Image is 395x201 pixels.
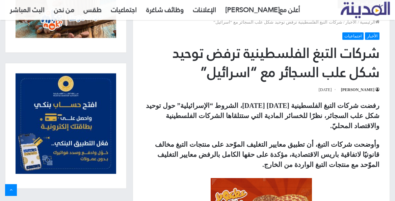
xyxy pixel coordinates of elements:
[342,32,364,40] a: اجتماعيات
[341,87,379,92] a: [PERSON_NAME]
[319,86,337,94] span: [DATE]
[343,20,345,25] em: /
[358,20,359,25] em: /
[341,2,390,19] a: تلفزيون المدينة
[345,20,357,25] a: الأخبار
[341,2,390,18] img: تلفزيون المدينة
[146,102,379,130] strong: رفضت شركات التبغ الفلسطينية [DATE] [DATE]، الشروط “الإسرائيلية” حول توحيد شكل علب السجائر، نظرًا ...
[155,141,379,168] strong: وأوضحت شركات التبغ، أن تطبيق معايير التغليف الموّحد على منتجات التبغ مخالف قانونيًا لاتفاقية باري...
[213,20,342,25] span: شركات التبغ الفلسطينية ترفض توحيد شكل علب السجائر مع “اسرائيل”
[143,44,379,82] h1: شركات التبغ الفلسطينية ترفض توحيد شكل علب السجائر مع “اسرائيل”
[360,20,379,25] a: الرئيسية
[365,32,379,40] a: الأخبار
